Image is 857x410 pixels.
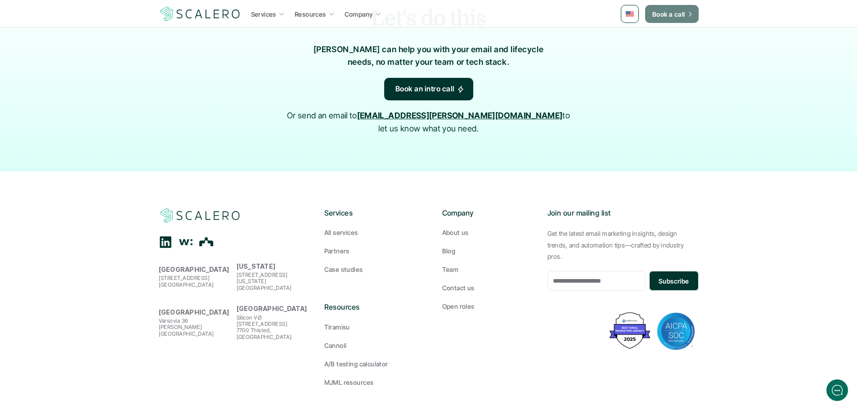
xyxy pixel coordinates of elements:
[58,64,108,71] span: New conversation
[649,271,698,291] button: Subscribe
[442,228,469,237] p: About us
[357,111,563,120] a: [EMAIL_ADDRESS][PERSON_NAME][DOMAIN_NAME]
[659,276,689,286] p: Subscribe
[237,305,307,312] strong: [GEOGRAPHIC_DATA]
[826,379,848,401] iframe: gist-messenger-bubble-iframe
[159,207,242,224] img: Scalero company logotype
[237,262,276,270] strong: [US_STATE]
[324,359,415,369] a: A/B testing calculator
[303,43,555,69] p: [PERSON_NAME] can help you with your email and lifecycle needs, no matter your team or tech stack.
[324,228,415,237] a: All services
[442,246,533,256] a: Blog
[324,378,374,387] p: MJML resources
[384,78,473,100] a: Book an intro call
[324,341,347,350] p: Cannoli
[324,265,415,274] a: Case studies
[442,265,533,274] a: Team
[159,266,229,273] strong: [GEOGRAPHIC_DATA]
[442,302,475,311] p: Open roles
[324,207,415,219] p: Services
[442,283,533,293] a: Contact us
[295,9,326,19] p: Resources
[442,283,475,293] p: Contact us
[324,228,358,237] p: All services
[442,207,533,219] p: Company
[324,246,415,256] a: Partners
[251,9,276,19] p: Services
[283,109,575,135] p: Or send an email to to let us know what you need.
[324,246,350,256] p: Partners
[395,83,455,95] p: Book an intro call
[324,341,415,350] a: Cannoli
[159,308,229,316] strong: [GEOGRAPHIC_DATA]
[159,6,242,22] a: Scalero company logotype
[237,272,310,291] p: [STREET_ADDRESS] [US_STATE][GEOGRAPHIC_DATA]
[159,318,232,337] p: Varsovia 36 [PERSON_NAME] [GEOGRAPHIC_DATA]
[159,5,242,23] img: Scalero company logotype
[645,5,699,23] a: Book a call
[237,315,310,341] p: Silicon VØ [STREET_ADDRESS] 7700 Thisted, [GEOGRAPHIC_DATA]
[442,265,459,274] p: Team
[652,9,685,19] p: Book a call
[547,228,699,262] p: Get the latest email marketing insights, design trends, and automation tips—crafted by industry p...
[324,322,415,332] a: Tiramisu
[324,378,415,387] a: MJML resources
[324,322,350,332] p: Tiramisu
[345,9,373,19] p: Company
[607,310,652,351] img: Best Email Marketing Agency 2025 - Recognized by Mailmodo
[75,315,114,320] span: We run on Gist
[547,207,699,219] p: Join our mailing list
[324,359,388,369] p: A/B testing calculator
[442,246,456,256] p: Blog
[324,302,415,313] p: Resources
[324,265,363,274] p: Case studies
[7,58,173,77] button: New conversation
[159,275,232,288] p: [STREET_ADDRESS] [GEOGRAPHIC_DATA]
[442,302,533,311] a: Open roles
[442,228,533,237] a: About us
